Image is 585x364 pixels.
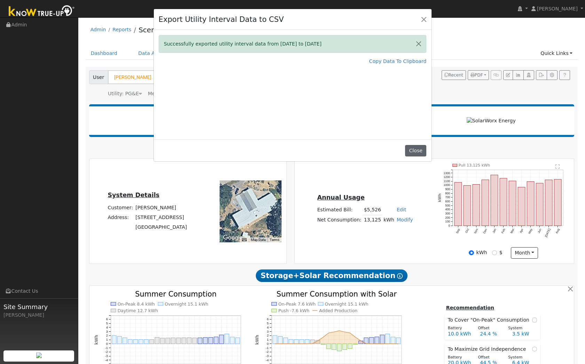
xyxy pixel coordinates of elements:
a: Copy Data To Clipboard [369,58,427,65]
div: Successfully exported utility interval data from [DATE] to [DATE] [159,35,427,53]
button: Close [405,145,426,157]
button: Close [411,35,426,52]
h4: Export Utility Interval Data to CSV [159,14,284,25]
button: Close [419,14,429,24]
